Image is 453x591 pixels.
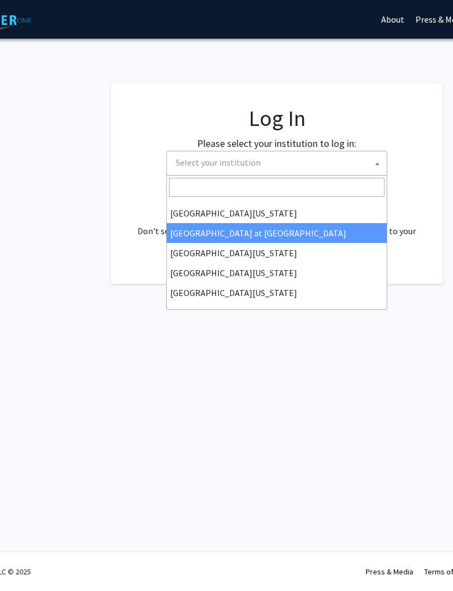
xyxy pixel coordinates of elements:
[366,567,413,577] a: Press & Media
[197,136,356,151] label: Please select your institution to log in:
[133,198,420,251] div: No account? . Don't see your institution? about bringing ForagerOne to your institution.
[167,263,387,283] li: [GEOGRAPHIC_DATA][US_STATE]
[167,203,387,223] li: [GEOGRAPHIC_DATA][US_STATE]
[176,157,261,168] span: Select your institution
[166,151,387,176] span: Select your institution
[169,178,384,197] input: Search
[167,243,387,263] li: [GEOGRAPHIC_DATA][US_STATE]
[167,283,387,303] li: [GEOGRAPHIC_DATA][US_STATE]
[133,105,420,131] h1: Log In
[8,541,47,583] iframe: Chat
[171,151,387,174] span: Select your institution
[167,303,387,323] li: [PERSON_NAME][GEOGRAPHIC_DATA]
[167,223,387,243] li: [GEOGRAPHIC_DATA] at [GEOGRAPHIC_DATA]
